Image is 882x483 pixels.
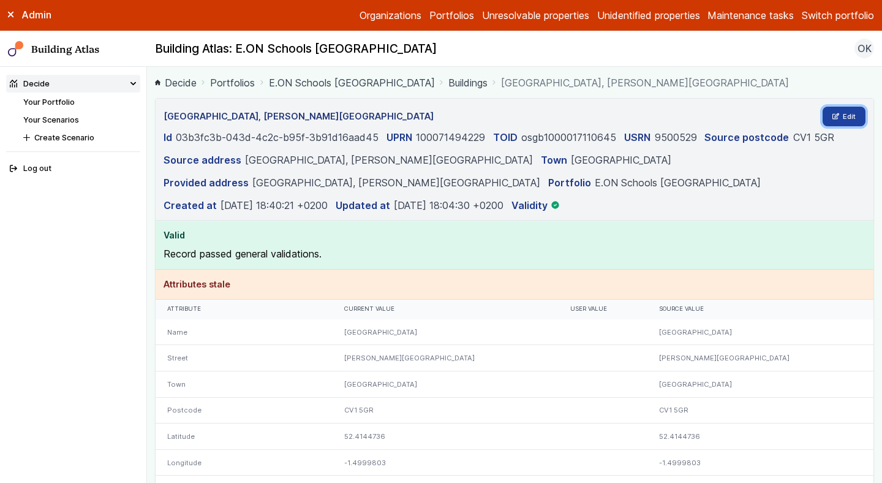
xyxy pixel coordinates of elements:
dt: Portfolio [548,175,591,190]
div: Longitude [156,449,333,476]
dd: [DATE] 18:04:30 +0200 [394,198,503,213]
div: [PERSON_NAME][GEOGRAPHIC_DATA] [647,345,874,371]
a: Unidentified properties [597,8,700,23]
dd: E.ON Schools [GEOGRAPHIC_DATA] [595,175,761,190]
a: Your Scenarios [23,115,79,124]
div: [GEOGRAPHIC_DATA] [332,319,559,345]
dt: Updated at [336,198,390,213]
div: User value [570,305,635,313]
button: OK [854,39,874,58]
dt: Source postcode [704,130,789,145]
div: 52.4144736 [647,424,874,450]
dt: Id [164,130,172,145]
a: Portfolios [210,75,255,90]
a: Organizations [360,8,421,23]
div: Street [156,345,333,371]
span: OK [858,41,872,56]
div: CV1 5GR [647,397,874,424]
dd: [DATE] 18:40:21 +0200 [221,198,328,213]
span: [GEOGRAPHIC_DATA], [PERSON_NAME][GEOGRAPHIC_DATA] [501,75,789,90]
a: E.ON Schools [GEOGRAPHIC_DATA] [269,75,435,90]
h2: Building Atlas: E.ON Schools [GEOGRAPHIC_DATA] [155,41,437,57]
button: Create Scenario [20,129,140,146]
dd: [GEOGRAPHIC_DATA], [PERSON_NAME][GEOGRAPHIC_DATA] [245,153,533,167]
div: Name [156,319,333,345]
div: Current value [344,305,547,313]
h3: [GEOGRAPHIC_DATA], [PERSON_NAME][GEOGRAPHIC_DATA] [164,110,434,123]
div: 52.4144736 [332,424,559,450]
dd: 100071494229 [416,130,485,145]
div: Town [156,371,333,397]
div: [GEOGRAPHIC_DATA] [647,371,874,397]
dt: Town [541,153,567,167]
a: Maintenance tasks [707,8,794,23]
dt: UPRN [386,130,412,145]
a: Your Portfolio [23,97,75,107]
div: [GEOGRAPHIC_DATA] [647,319,874,345]
div: [GEOGRAPHIC_DATA] [332,371,559,397]
a: Edit [823,107,866,126]
div: Attribute [167,305,320,313]
summary: Decide [6,75,141,93]
dt: Provided address [164,175,249,190]
dt: Source address [164,153,241,167]
a: Unresolvable properties [482,8,589,23]
dt: Created at [164,198,217,213]
a: Buildings [448,75,488,90]
dt: TOID [493,130,518,145]
h4: Valid [164,229,866,242]
div: Postcode [156,397,333,424]
dt: Validity [511,198,548,213]
div: -1.4999803 [332,449,559,476]
h4: Attributes stale [164,278,866,291]
div: Source value [659,305,862,313]
dd: CV1 5GR [793,130,834,145]
div: Decide [10,78,50,89]
p: Record passed general validations. [164,246,866,261]
div: -1.4999803 [647,449,874,476]
button: Log out [6,160,141,178]
a: Decide [155,75,197,90]
div: Latitude [156,424,333,450]
dd: [GEOGRAPHIC_DATA] [571,153,671,167]
dd: 03b3fc3b-043d-4c2c-b95f-3b91d16aad45 [176,130,379,145]
dd: 9500529 [655,130,697,145]
dd: [GEOGRAPHIC_DATA], [PERSON_NAME][GEOGRAPHIC_DATA] [252,175,540,190]
a: Portfolios [429,8,474,23]
button: Switch portfolio [802,8,874,23]
dt: USRN [624,130,650,145]
div: CV1 5GR [332,397,559,424]
dd: osgb1000017110645 [521,130,616,145]
div: [PERSON_NAME][GEOGRAPHIC_DATA] [332,345,559,371]
img: main-0bbd2752.svg [8,41,24,57]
